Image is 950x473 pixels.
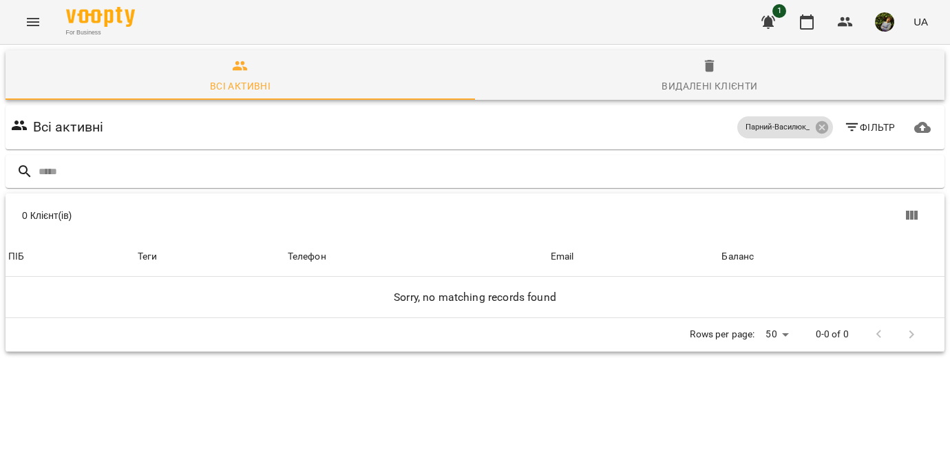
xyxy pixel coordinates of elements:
div: Телефон [288,249,326,265]
p: 0-0 of 0 [816,328,849,341]
div: Sort [551,249,574,265]
div: Видалені клієнти [662,78,757,94]
div: Всі активні [210,78,271,94]
h6: Sorry, no matching records found [8,288,942,307]
div: Парний-Василюк_ [737,116,833,138]
div: ПІБ [8,249,24,265]
span: Фільтр [844,119,896,136]
div: 50 [760,324,793,344]
h6: Всі активні [33,116,104,138]
button: UA [908,9,933,34]
span: 1 [772,4,786,18]
div: Sort [8,249,24,265]
div: 0 Клієнт(ів) [22,209,483,222]
span: Баланс [721,249,942,265]
button: Фільтр [838,115,901,140]
span: Email [551,249,717,265]
span: Телефон [288,249,545,265]
span: UA [914,14,928,29]
div: Теги [138,249,282,265]
p: Парний-Василюк_ [746,122,810,134]
button: Показати колонки [895,199,928,232]
div: Table Toolbar [6,193,944,238]
div: Баланс [721,249,754,265]
button: Menu [17,6,50,39]
span: ПІБ [8,249,132,265]
div: Email [551,249,574,265]
img: Voopty Logo [66,7,135,27]
span: For Business [66,28,135,37]
div: Sort [721,249,754,265]
img: b75e9dd987c236d6cf194ef640b45b7d.jpg [875,12,894,32]
div: Sort [288,249,326,265]
p: Rows per page: [690,328,754,341]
